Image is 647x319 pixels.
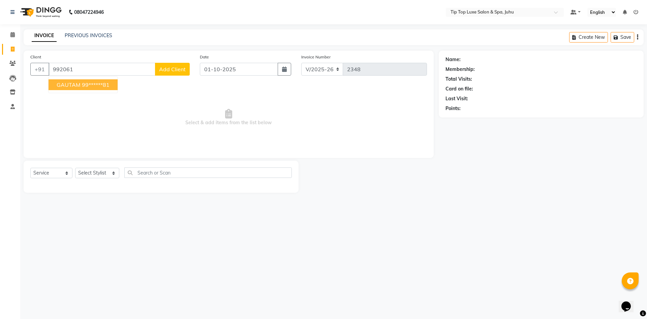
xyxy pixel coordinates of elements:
div: Membership: [445,66,475,73]
div: Name: [445,56,461,63]
label: Client [30,54,41,60]
img: logo [17,3,63,22]
label: Invoice Number [301,54,331,60]
button: Create New [569,32,608,43]
a: PREVIOUS INVOICES [65,32,112,38]
div: Points: [445,105,461,112]
label: Date [200,54,209,60]
button: +91 [30,63,49,76]
button: Add Client [155,63,190,76]
input: Search by Name/Mobile/Email/Code [49,63,155,76]
button: Save [611,32,634,43]
span: Add Client [159,66,186,73]
iframe: chat widget [619,292,640,312]
div: Total Visits: [445,76,472,83]
b: 08047224946 [74,3,104,22]
span: Select & add items from the list below [30,84,427,151]
a: INVOICE [32,30,57,42]
input: Search or Scan [124,167,292,178]
div: Last Visit: [445,95,468,102]
span: GAUTAM [57,81,81,88]
div: Card on file: [445,85,473,92]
